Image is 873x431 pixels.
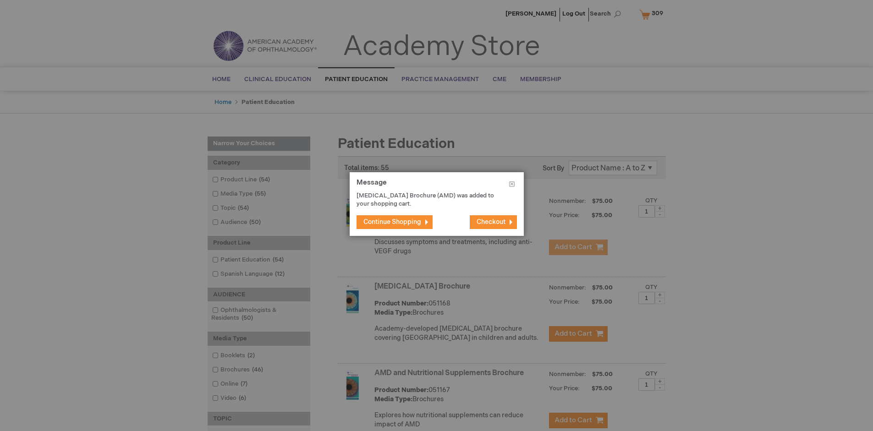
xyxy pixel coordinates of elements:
span: Checkout [477,218,505,226]
button: Continue Shopping [357,215,433,229]
p: [MEDICAL_DATA] Brochure (AMD) was added to your shopping cart. [357,191,503,208]
h1: Message [357,179,517,191]
span: Continue Shopping [363,218,421,226]
button: Checkout [470,215,517,229]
